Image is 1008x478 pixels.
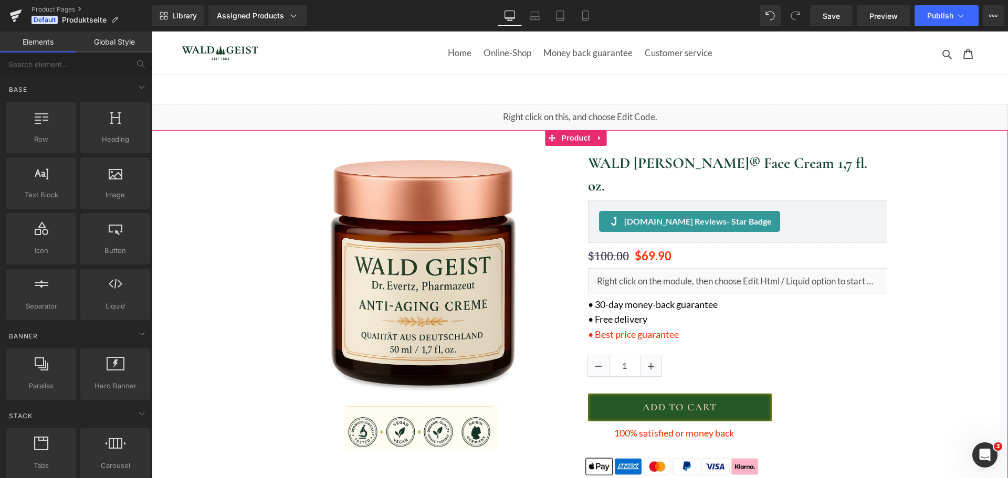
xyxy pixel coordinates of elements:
a: New Library [152,5,204,26]
font: • Free delivery [436,282,496,293]
button: Add to cart [436,362,620,390]
div: Assigned Products [217,10,299,21]
a: Laptop [522,5,548,26]
span: Save [823,10,840,22]
h1: WALD [PERSON_NAME]® Face Cream 1,7 fl. oz. [436,120,736,166]
span: Default [31,16,58,24]
span: Banner [8,331,39,341]
span: Preview [869,10,898,22]
span: Separator [9,301,73,312]
span: Row [9,134,73,145]
span: Library [172,11,197,20]
button: Publish [915,5,979,26]
span: 3 [994,442,1002,451]
span: Hero Banner [83,380,147,391]
span: Button [83,245,147,256]
button: Undo [760,5,781,26]
span: Online-Shop [332,16,380,27]
span: Parallax [9,380,73,391]
span: Add to cart [491,369,565,381]
font: • 30-day money-back guarantee [436,267,566,279]
a: Mobile [573,5,598,26]
span: Home [296,16,320,27]
span: Money back guarantee [392,16,481,27]
a: Money back guarantee [386,13,486,30]
a: Online-Shop [327,13,385,30]
img: Wald Geist® USA [29,14,108,29]
a: Global Style [76,31,152,52]
span: Base [8,84,28,94]
span: Heading [83,134,147,145]
span: Publish [927,12,953,20]
span: [DOMAIN_NAME] Reviews [472,184,620,196]
span: Icon [9,245,73,256]
span: Stack [8,411,34,421]
a: Tablet [548,5,573,26]
span: Carousel [83,460,147,471]
span: - Star Badge [575,185,620,195]
span: Image [83,189,147,200]
span: $100.00 [436,217,477,232]
a: Product Pages [31,5,152,14]
iframe: Intercom live chat [972,442,997,468]
span: • Best price guarantee [436,297,527,309]
span: Liquid [83,301,147,312]
span: Customer service [493,16,561,27]
button: More [983,5,1004,26]
span: Text Block [9,189,73,200]
p: 100% satisfied or money back [463,394,736,409]
span: Product [407,99,442,114]
span: Produktseite [62,16,107,24]
span: $69.90 [483,216,520,233]
a: Expand / Collapse [442,99,455,114]
span: Tabs [9,460,73,471]
img: WALD GEIST® (30-Day Money-Back Guarantee Included) [166,120,375,365]
a: Desktop [497,5,522,26]
a: Home [291,13,325,30]
a: Preview [857,5,910,26]
a: Customer service [488,13,566,30]
button: Redo [785,5,806,26]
